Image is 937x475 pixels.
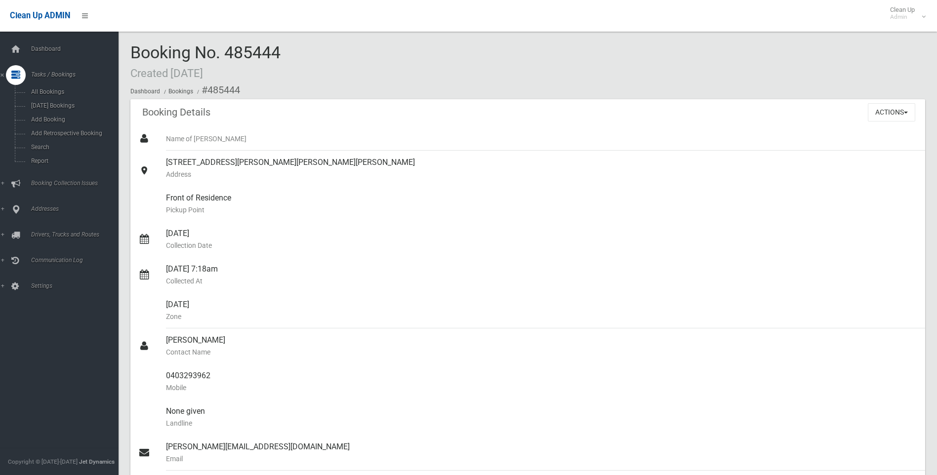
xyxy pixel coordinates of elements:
[28,71,126,78] span: Tasks / Bookings
[130,103,222,122] header: Booking Details
[166,364,917,399] div: 0403293962
[166,346,917,358] small: Contact Name
[28,257,126,264] span: Communication Log
[166,399,917,435] div: None given
[166,417,917,429] small: Landline
[28,45,126,52] span: Dashboard
[130,435,925,471] a: [PERSON_NAME][EMAIL_ADDRESS][DOMAIN_NAME]Email
[195,81,240,99] li: #485444
[10,11,70,20] span: Clean Up ADMIN
[79,458,115,465] strong: Jet Dynamics
[28,130,118,137] span: Add Retrospective Booking
[168,88,193,95] a: Bookings
[166,382,917,394] small: Mobile
[28,231,126,238] span: Drivers, Trucks and Routes
[130,88,160,95] a: Dashboard
[28,144,118,151] span: Search
[130,67,203,79] small: Created [DATE]
[166,257,917,293] div: [DATE] 7:18am
[166,239,917,251] small: Collection Date
[166,453,917,465] small: Email
[890,13,915,21] small: Admin
[28,116,118,123] span: Add Booking
[28,282,126,289] span: Settings
[28,88,118,95] span: All Bookings
[166,293,917,328] div: [DATE]
[166,151,917,186] div: [STREET_ADDRESS][PERSON_NAME][PERSON_NAME][PERSON_NAME]
[166,133,917,145] small: Name of [PERSON_NAME]
[166,168,917,180] small: Address
[166,328,917,364] div: [PERSON_NAME]
[166,435,917,471] div: [PERSON_NAME][EMAIL_ADDRESS][DOMAIN_NAME]
[28,102,118,109] span: [DATE] Bookings
[28,205,126,212] span: Addresses
[28,158,118,164] span: Report
[885,6,925,21] span: Clean Up
[130,42,281,81] span: Booking No. 485444
[166,311,917,322] small: Zone
[868,103,915,121] button: Actions
[28,180,126,187] span: Booking Collection Issues
[166,275,917,287] small: Collected At
[166,204,917,216] small: Pickup Point
[166,186,917,222] div: Front of Residence
[166,222,917,257] div: [DATE]
[8,458,78,465] span: Copyright © [DATE]-[DATE]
